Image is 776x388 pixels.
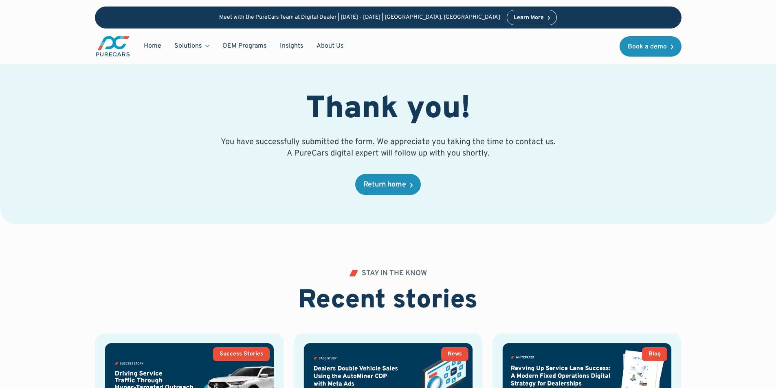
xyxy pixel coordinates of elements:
div: Blog [648,351,661,357]
div: STAY IN THE KNOW [362,270,427,277]
a: OEM Programs [216,38,273,54]
div: News [448,351,462,357]
div: Return home [363,181,406,189]
a: About Us [310,38,350,54]
img: purecars logo [95,35,131,57]
p: Meet with the PureCars Team at Digital Dealer | [DATE] - [DATE] | [GEOGRAPHIC_DATA], [GEOGRAPHIC_... [219,14,500,21]
a: Learn More [507,10,557,25]
a: main [95,35,131,57]
a: Home [137,38,168,54]
div: Book a demo [628,44,667,50]
div: Solutions [174,42,202,50]
div: Success Stories [220,351,263,357]
h1: Thank you! [306,91,470,128]
a: Insights [273,38,310,54]
div: Learn More [514,15,544,21]
a: Return home [355,174,421,195]
a: Book a demo [620,36,681,57]
p: You have successfully submitted the form. We appreciate you taking the time to contact us. A Pure... [219,136,558,159]
div: Solutions [168,38,216,54]
h2: Recent stories [298,285,478,317]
